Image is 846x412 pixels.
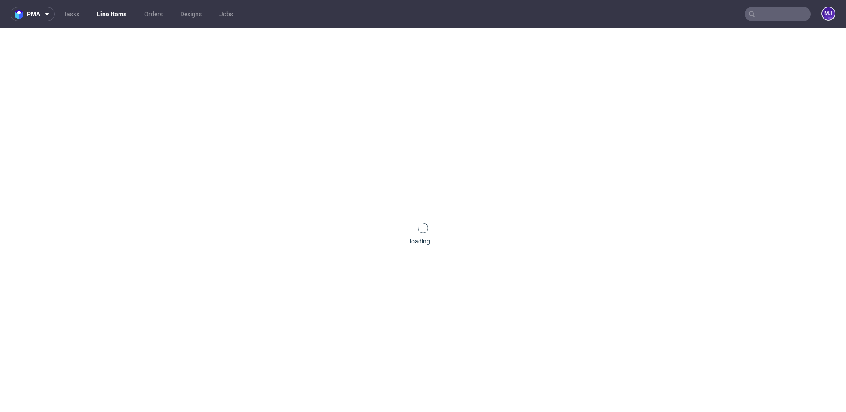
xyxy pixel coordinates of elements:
a: Tasks [58,7,85,21]
a: Designs [175,7,207,21]
span: pma [27,11,40,17]
a: Orders [139,7,168,21]
div: loading ... [410,237,437,246]
figcaption: MJ [822,7,835,20]
a: Jobs [214,7,238,21]
button: pma [11,7,55,21]
img: logo [15,9,27,19]
a: Line Items [92,7,132,21]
